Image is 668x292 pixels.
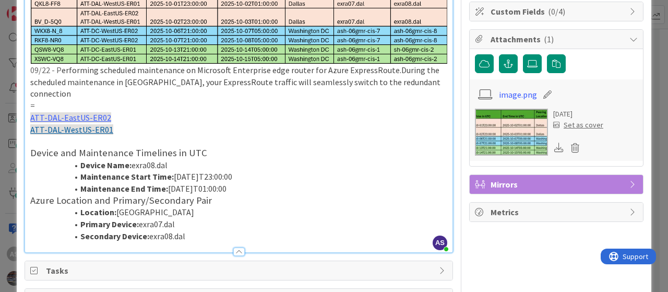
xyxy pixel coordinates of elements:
[80,183,168,194] strong: Maintenance End Time:
[491,178,624,191] span: Mirrors
[491,5,624,18] span: Custom Fields
[80,231,149,241] strong: Secondary Device:
[30,100,447,112] p: =
[43,183,447,195] li: [DATE]T01:00:00
[30,124,113,135] a: ATT-DAL-WestUS-ER01
[46,264,434,277] span: Tasks
[43,171,447,183] li: [DATE]T23:00:00
[30,65,442,99] span: erforming scheduled maintenance on Microsoft Enterprise edge router for Azure ExpressRoute.During...
[43,218,447,230] li: exra07.dal
[30,147,207,159] span: Device and Maintenance Timelines in UTC
[433,236,447,250] span: AS
[80,171,174,182] strong: Maintenance Start Time:
[491,33,624,45] span: Attachments
[80,160,132,170] strong: Device Name:
[553,120,603,131] div: Set as cover
[80,219,139,229] strong: Primary Device:
[22,2,47,14] span: Support
[30,112,111,123] a: ATT-DAL-EastUS-ER02
[30,194,212,206] span: Azure Location and Primary/Secondary Pair
[553,141,565,155] div: Download
[548,6,565,17] span: ( 0/4 )
[553,109,603,120] div: [DATE]
[43,206,447,218] li: [GEOGRAPHIC_DATA]
[43,159,447,171] li: exra08.dal
[544,34,554,44] span: ( 1 )
[80,207,116,217] strong: Location:
[499,88,537,101] a: image.png
[43,230,447,242] li: exra08.dal
[491,206,624,218] span: Metrics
